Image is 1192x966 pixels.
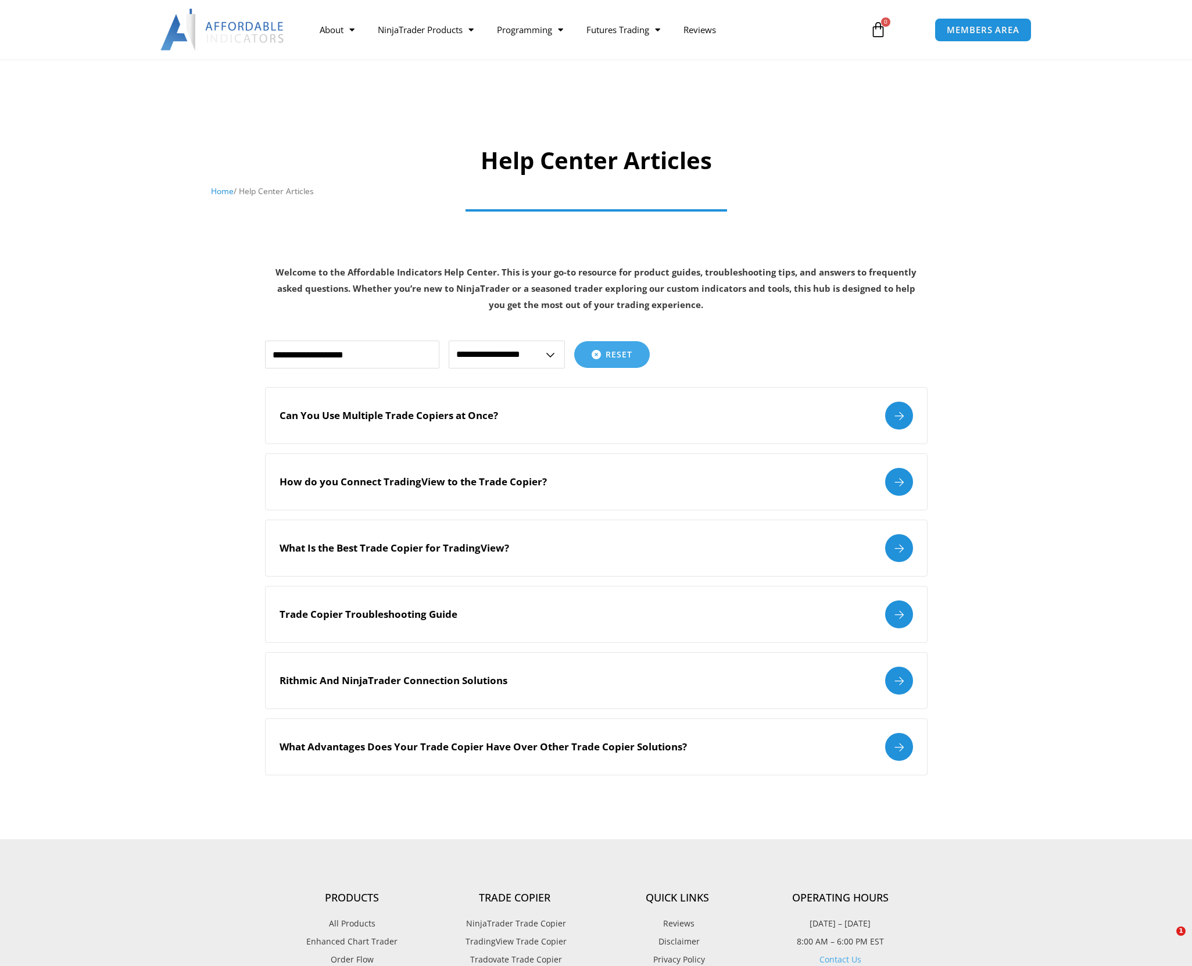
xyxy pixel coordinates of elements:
strong: Welcome to the Affordable Indicators Help Center. This is your go-to resource for product guides,... [275,266,917,310]
h4: Trade Copier [434,892,596,904]
a: Can You Use Multiple Trade Copiers at Once? [265,387,928,444]
a: NinjaTrader Products [366,16,485,43]
a: MEMBERS AREA [935,18,1032,42]
a: Enhanced Chart Trader [271,934,434,949]
h4: Quick Links [596,892,759,904]
span: NinjaTrader Trade Copier [463,916,566,931]
span: 0 [881,17,890,27]
span: MEMBERS AREA [947,26,1019,34]
span: Reviews [660,916,695,931]
a: Home [211,185,234,196]
a: Futures Trading [575,16,672,43]
span: Enhanced Chart Trader [306,934,398,949]
a: Reviews [672,16,728,43]
img: LogoAI | Affordable Indicators – NinjaTrader [160,9,285,51]
h2: What Advantages Does Your Trade Copier Have Over Other Trade Copier Solutions? [280,740,687,753]
button: Reset [574,341,650,368]
a: What Advantages Does Your Trade Copier Have Over Other Trade Copier Solutions? [265,718,928,775]
span: Reset [606,350,632,359]
h4: Products [271,892,434,904]
p: [DATE] – [DATE] [759,916,922,931]
a: 0 [853,13,904,46]
a: Contact Us [819,954,861,965]
a: What Is the Best Trade Copier for TradingView? [265,520,928,577]
p: 8:00 AM – 6:00 PM EST [759,934,922,949]
span: All Products [329,916,375,931]
h2: What Is the Best Trade Copier for TradingView? [280,542,509,554]
a: Rithmic And NinjaTrader Connection Solutions [265,652,928,709]
a: TradingView Trade Copier [434,934,596,949]
iframe: Intercom live chat [1152,926,1180,954]
a: How do you Connect TradingView to the Trade Copier? [265,453,928,510]
span: TradingView Trade Copier [463,934,567,949]
span: Disclaimer [656,934,700,949]
h4: Operating Hours [759,892,922,904]
a: About [308,16,366,43]
nav: Breadcrumb [211,184,981,199]
h2: Rithmic And NinjaTrader Connection Solutions [280,674,507,687]
nav: Menu [308,16,857,43]
span: 1 [1176,926,1186,936]
h1: Help Center Articles [211,144,981,177]
h2: How do you Connect TradingView to the Trade Copier? [280,475,547,488]
a: Programming [485,16,575,43]
h2: Can You Use Multiple Trade Copiers at Once? [280,409,498,422]
a: Trade Copier Troubleshooting Guide [265,586,928,643]
a: Disclaimer [596,934,759,949]
a: Reviews [596,916,759,931]
a: NinjaTrader Trade Copier [434,916,596,931]
h2: Trade Copier Troubleshooting Guide [280,608,457,621]
a: All Products [271,916,434,931]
